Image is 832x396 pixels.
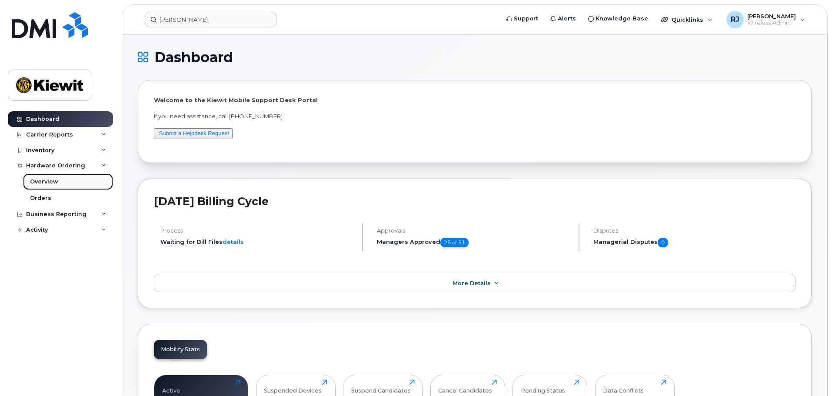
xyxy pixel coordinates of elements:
[154,112,795,120] p: If you need assistance, call [PHONE_NUMBER]
[154,128,233,139] button: Submit a Helpdesk Request
[377,238,571,247] h5: Managers Approved
[593,238,795,247] h5: Managerial Disputes
[603,379,644,394] div: Data Conflicts
[162,379,180,394] div: Active
[438,379,492,394] div: Cancel Candidates
[521,379,565,394] div: Pending Status
[154,195,795,208] h2: [DATE] Billing Cycle
[160,238,355,246] li: Waiting for Bill Files
[154,51,233,64] span: Dashboard
[440,238,469,247] span: 25 of 51
[453,280,491,286] span: More Details
[160,227,355,234] h4: Process
[377,227,571,234] h4: Approvals
[154,96,795,104] p: Welcome to the Kiewit Mobile Support Desk Portal
[351,379,411,394] div: Suspend Candidates
[794,358,825,389] iframe: Messenger Launcher
[658,238,668,247] span: 0
[159,130,229,136] a: Submit a Helpdesk Request
[223,238,244,245] a: details
[593,227,795,234] h4: Disputes
[264,379,322,394] div: Suspended Devices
